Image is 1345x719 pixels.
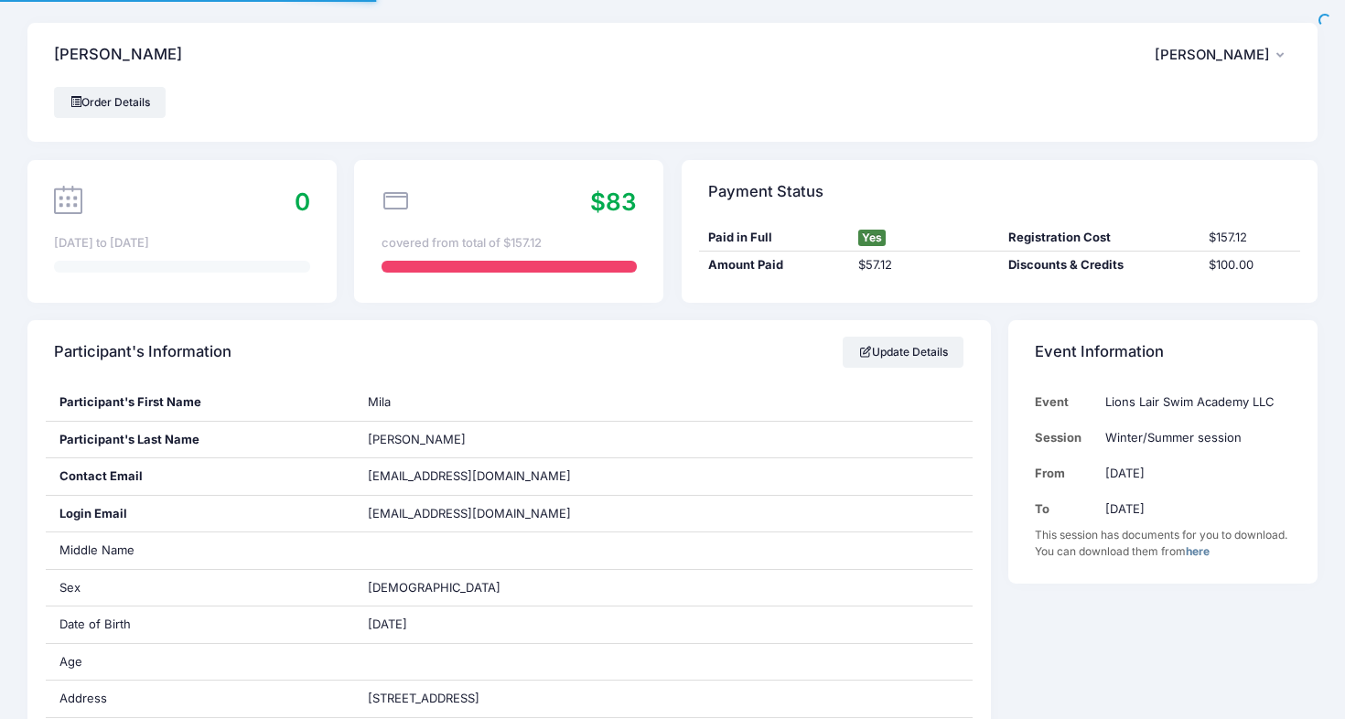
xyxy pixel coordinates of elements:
[295,188,310,216] span: 0
[46,532,355,569] div: Middle Name
[46,681,355,717] div: Address
[858,230,886,246] span: Yes
[46,644,355,681] div: Age
[46,496,355,532] div: Login Email
[1096,384,1291,420] td: Lions Lair Swim Academy LLC
[1035,420,1095,456] td: Session
[368,394,391,409] span: Mila
[368,580,500,595] span: [DEMOGRAPHIC_DATA]
[368,468,571,483] span: [EMAIL_ADDRESS][DOMAIN_NAME]
[1035,384,1095,420] td: Event
[1035,327,1164,379] h4: Event Information
[1096,456,1291,491] td: [DATE]
[999,256,1200,274] div: Discounts & Credits
[1035,527,1290,560] div: This session has documents for you to download. You can download them from
[54,87,166,118] a: Order Details
[999,229,1200,247] div: Registration Cost
[46,606,355,643] div: Date of Birth
[46,458,355,495] div: Contact Email
[368,691,479,705] span: [STREET_ADDRESS]
[46,384,355,421] div: Participant's First Name
[46,422,355,458] div: Participant's Last Name
[1155,34,1291,76] button: [PERSON_NAME]
[1035,491,1095,527] td: To
[1155,47,1270,63] span: [PERSON_NAME]
[708,166,823,218] h4: Payment Status
[1200,256,1299,274] div: $100.00
[368,505,597,523] span: [EMAIL_ADDRESS][DOMAIN_NAME]
[382,234,637,252] div: covered from total of $157.12
[849,256,999,274] div: $57.12
[1186,544,1210,558] a: here
[368,617,407,631] span: [DATE]
[699,256,849,274] div: Amount Paid
[368,432,466,446] span: [PERSON_NAME]
[699,229,849,247] div: Paid in Full
[54,29,182,81] h4: [PERSON_NAME]
[1096,420,1291,456] td: Winter/Summer session
[590,188,637,216] span: $83
[54,327,231,379] h4: Participant's Information
[54,234,309,252] div: [DATE] to [DATE]
[1096,491,1291,527] td: [DATE]
[1200,229,1299,247] div: $157.12
[1035,456,1095,491] td: From
[843,337,964,368] a: Update Details
[46,570,355,606] div: Sex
